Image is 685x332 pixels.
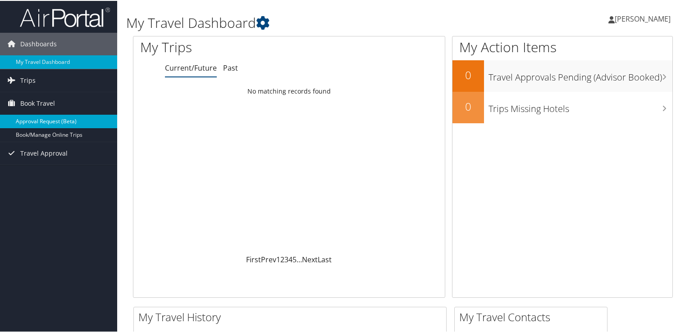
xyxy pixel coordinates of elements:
span: … [297,254,302,264]
span: Book Travel [20,91,55,114]
a: Current/Future [165,62,217,72]
span: Dashboards [20,32,57,54]
span: Travel Approval [20,141,68,164]
span: [PERSON_NAME] [615,13,671,23]
a: 1 [276,254,280,264]
a: 0Trips Missing Hotels [452,91,672,122]
h3: Travel Approvals Pending (Advisor Booked) [489,66,672,83]
td: No matching records found [133,82,445,99]
a: 4 [288,254,292,264]
h2: My Travel History [138,309,446,324]
a: [PERSON_NAME] [608,4,680,31]
a: Prev [261,254,276,264]
a: 0Travel Approvals Pending (Advisor Booked) [452,59,672,91]
a: Next [302,254,318,264]
h1: My Action Items [452,37,672,56]
h1: My Trips [140,37,308,56]
h1: My Travel Dashboard [126,13,495,31]
h2: My Travel Contacts [459,309,607,324]
a: First [246,254,261,264]
a: 3 [284,254,288,264]
a: 2 [280,254,284,264]
h3: Trips Missing Hotels [489,97,672,114]
a: Last [318,254,332,264]
a: 5 [292,254,297,264]
img: airportal-logo.png [20,6,110,27]
h2: 0 [452,67,484,82]
h2: 0 [452,98,484,113]
a: Past [223,62,238,72]
span: Trips [20,68,36,91]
